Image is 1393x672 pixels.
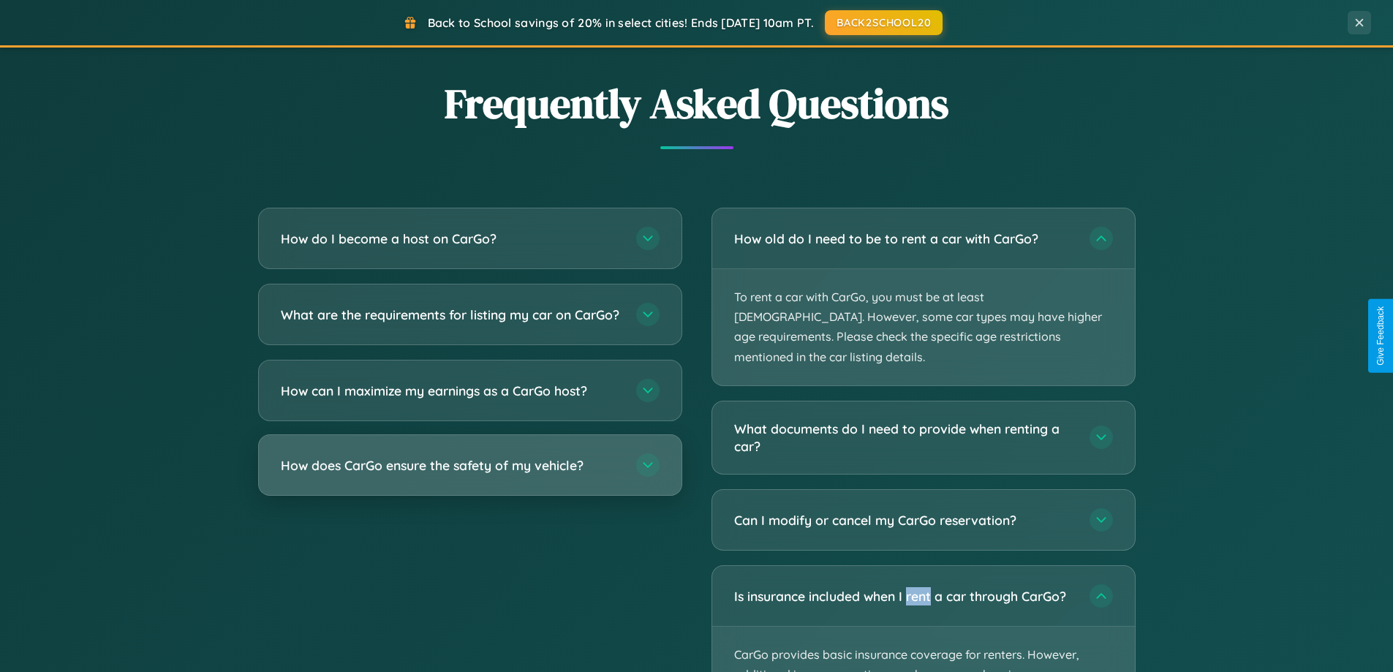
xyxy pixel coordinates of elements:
h3: Is insurance included when I rent a car through CarGo? [734,587,1075,605]
div: Give Feedback [1375,306,1386,366]
h2: Frequently Asked Questions [258,75,1136,132]
h3: What are the requirements for listing my car on CarGo? [281,306,622,324]
h3: Can I modify or cancel my CarGo reservation? [734,511,1075,529]
button: BACK2SCHOOL20 [825,10,943,35]
h3: How can I maximize my earnings as a CarGo host? [281,382,622,400]
h3: How do I become a host on CarGo? [281,230,622,248]
p: To rent a car with CarGo, you must be at least [DEMOGRAPHIC_DATA]. However, some car types may ha... [712,269,1135,385]
h3: How old do I need to be to rent a car with CarGo? [734,230,1075,248]
h3: How does CarGo ensure the safety of my vehicle? [281,456,622,475]
span: Back to School savings of 20% in select cities! Ends [DATE] 10am PT. [428,15,814,30]
h3: What documents do I need to provide when renting a car? [734,420,1075,456]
